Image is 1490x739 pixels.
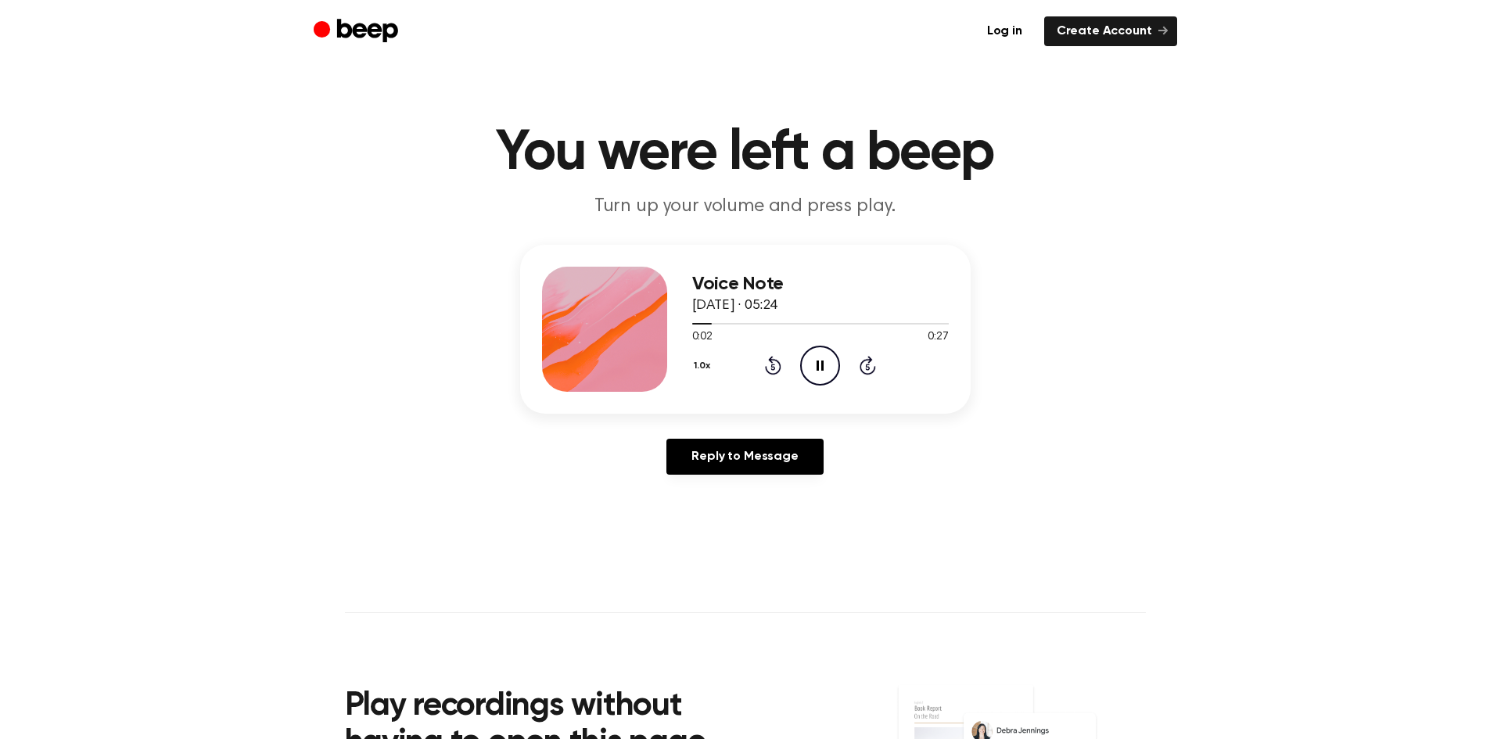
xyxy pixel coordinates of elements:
p: Turn up your volume and press play. [445,194,1046,220]
a: Create Account [1044,16,1177,46]
span: [DATE] · 05:24 [692,299,778,313]
button: 1.0x [692,353,716,379]
span: 0:27 [928,329,948,346]
a: Reply to Message [666,439,823,475]
a: Beep [314,16,402,47]
h1: You were left a beep [345,125,1146,181]
span: 0:02 [692,329,713,346]
h3: Voice Note [692,274,949,295]
a: Log in [975,16,1035,46]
